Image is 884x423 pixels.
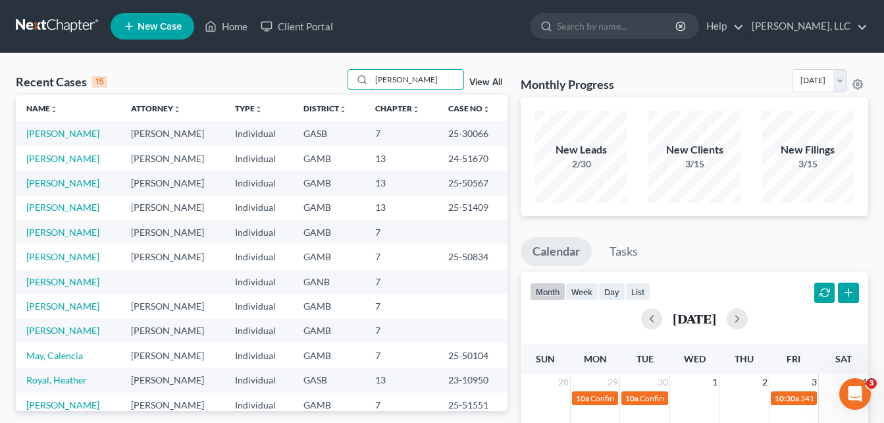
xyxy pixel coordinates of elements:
a: [PERSON_NAME] [26,276,99,287]
i: unfold_more [339,105,347,113]
td: Individual [224,294,293,318]
a: [PERSON_NAME] [26,251,99,262]
td: 7 [365,393,438,417]
td: [PERSON_NAME] [120,244,225,269]
div: 3/15 [648,157,741,171]
td: Individual [224,319,293,343]
a: Attorneyunfold_more [131,103,181,113]
span: Confirmation hearing for [PERSON_NAME] [640,393,789,403]
span: Wed [684,353,706,364]
span: Tue [637,353,654,364]
td: GAMB [293,146,365,171]
td: Individual [224,244,293,269]
h2: [DATE] [673,312,716,325]
a: Help [700,14,744,38]
td: 13 [365,368,438,393]
span: 28 [557,374,570,390]
div: New Filings [762,142,854,157]
button: week [565,283,598,300]
td: 7 [365,294,438,318]
td: GASB [293,368,365,393]
span: 10a [625,393,638,403]
a: Case Nounfold_more [448,103,490,113]
span: Sun [536,353,555,364]
td: [PERSON_NAME] [120,146,225,171]
td: GANB [293,269,365,294]
td: [PERSON_NAME] [120,294,225,318]
td: GAMB [293,294,365,318]
td: GASB [293,121,365,146]
td: GAMB [293,220,365,244]
td: 25-50834 [438,244,507,269]
a: View All [469,78,502,87]
span: New Case [138,22,182,32]
td: [PERSON_NAME] [120,171,225,195]
iframe: Intercom live chat [839,378,871,410]
td: 23-10950 [438,368,507,393]
a: Chapterunfold_more [375,103,420,113]
a: [PERSON_NAME] [26,202,99,213]
span: 3 [810,374,818,390]
span: 4 [860,374,868,390]
td: Individual [224,343,293,368]
td: Individual [224,220,293,244]
input: Search by name... [557,14,677,38]
div: 15 [92,76,107,88]
div: New Leads [535,142,627,157]
td: 7 [365,319,438,343]
td: GAMB [293,196,365,220]
a: Calendar [521,237,592,266]
td: Individual [224,121,293,146]
span: Sat [835,353,852,364]
td: [PERSON_NAME] [120,220,225,244]
td: [PERSON_NAME] [120,368,225,393]
span: 1 [711,374,719,390]
td: 24-51670 [438,146,507,171]
div: Recent Cases [16,74,107,90]
i: unfold_more [173,105,181,113]
td: Individual [224,368,293,393]
a: [PERSON_NAME] [26,300,99,312]
td: 25-50567 [438,171,507,195]
button: list [625,283,650,300]
a: [PERSON_NAME] [26,128,99,139]
a: [PERSON_NAME] [26,399,99,410]
span: 30 [656,374,669,390]
td: GAMB [293,244,365,269]
td: 13 [365,171,438,195]
td: 13 [365,196,438,220]
span: 3 [866,378,877,389]
span: 10:30a [775,393,799,403]
td: 13 [365,146,438,171]
a: May, Calencia [26,350,83,361]
td: GAMB [293,171,365,195]
span: Confirmation hearing for [PERSON_NAME] [590,393,740,403]
td: Individual [224,393,293,417]
td: Individual [224,196,293,220]
td: [PERSON_NAME] [120,121,225,146]
td: 25-51551 [438,393,507,417]
td: [PERSON_NAME] [120,196,225,220]
td: GAMB [293,393,365,417]
td: Individual [224,171,293,195]
button: day [598,283,625,300]
i: unfold_more [50,105,58,113]
span: 2 [761,374,769,390]
a: [PERSON_NAME] [26,227,99,238]
i: unfold_more [482,105,490,113]
td: Individual [224,146,293,171]
td: 7 [365,269,438,294]
h3: Monthly Progress [521,76,614,92]
span: Thu [735,353,754,364]
td: GAMB [293,319,365,343]
td: [PERSON_NAME] [120,393,225,417]
a: [PERSON_NAME] [26,153,99,164]
a: Typeunfold_more [235,103,263,113]
input: Search by name... [371,70,463,89]
span: Fri [787,353,800,364]
td: 25-30066 [438,121,507,146]
i: unfold_more [255,105,263,113]
div: 3/15 [762,157,854,171]
a: Nameunfold_more [26,103,58,113]
td: [PERSON_NAME] [120,343,225,368]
